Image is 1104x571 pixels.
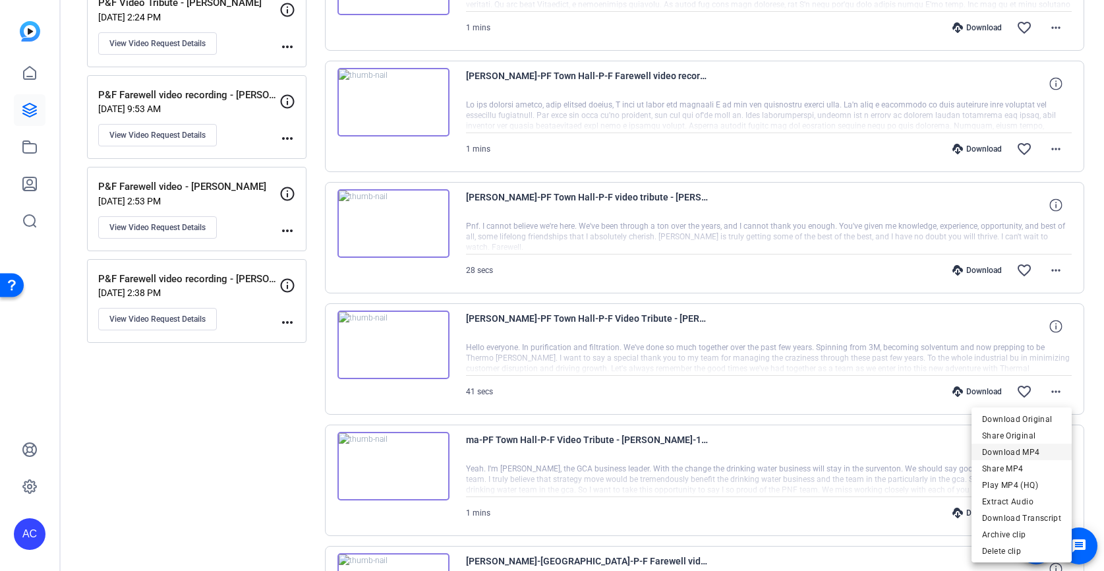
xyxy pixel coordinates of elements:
span: Download MP4 [982,444,1061,460]
span: Download Transcript [982,510,1061,526]
span: Delete clip [982,543,1061,559]
span: Play MP4 (HQ) [982,477,1061,493]
span: Share Original [982,428,1061,444]
span: Extract Audio [982,494,1061,510]
span: Share MP4 [982,461,1061,477]
span: Download Original [982,411,1061,427]
span: Archive clip [982,527,1061,543]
